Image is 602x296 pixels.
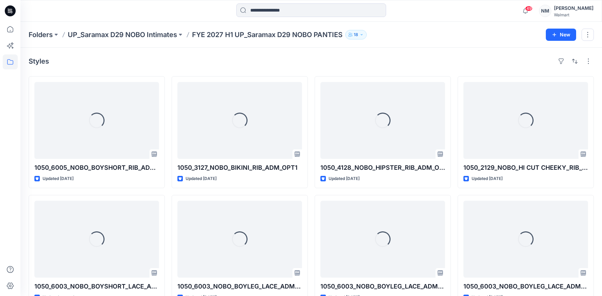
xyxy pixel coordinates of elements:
[192,30,343,39] p: FYE 2027 H1 UP_Saramax D29 NOBO PANTIES
[546,29,576,41] button: New
[43,175,74,182] p: Updated [DATE]
[554,4,593,12] div: [PERSON_NAME]
[34,282,159,291] p: 1050_6003_NOBO_BOYSHORT_LACE_ADM_OPT1_EMB UPDATED
[34,163,159,172] p: 1050_6005_NOBO_BOYSHORT_RIB_ADM_OPT1
[29,30,53,39] a: Folders
[539,5,551,17] div: NM
[320,163,445,172] p: 1050_4128_NOBO_HIPSTER_RIB_ADM_OPT1
[29,57,49,65] h4: Styles
[354,31,358,38] p: 18
[472,175,503,182] p: Updated [DATE]
[463,282,588,291] p: 1050_6003_NOBO_BOYLEG_LACE_ADM_OPT2-REVISED
[320,282,445,291] p: 1050_6003_NOBO_BOYLEG_LACE_ADM_OPT1-REVISED
[68,30,177,39] a: UP_Saramax D29 NOBO Intimates
[554,12,593,17] div: Walmart
[177,282,302,291] p: 1050_6003_NOBO_BOYLEG_LACE_ADM_OPT1_EMB-REVISED
[525,6,533,11] span: 49
[463,163,588,172] p: 1050_2129_NOBO_HI CUT CHEEKY_RIB_ADM_OPT1
[345,30,367,39] button: 18
[177,163,302,172] p: 1050_3127_NOBO_BIKINI_RIB_ADM_OPT1
[186,175,217,182] p: Updated [DATE]
[329,175,360,182] p: Updated [DATE]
